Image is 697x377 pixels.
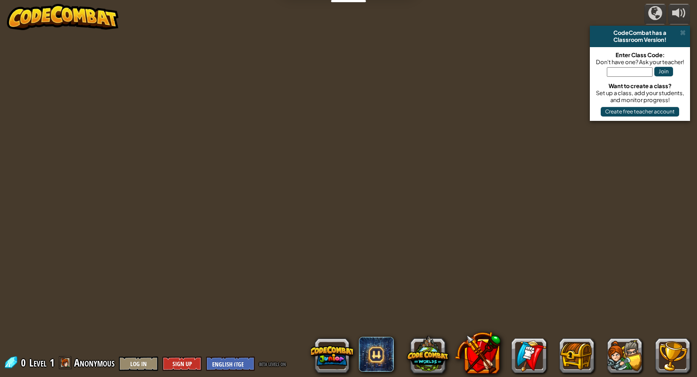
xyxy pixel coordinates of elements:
[119,356,158,371] button: Log In
[654,67,673,76] button: Join
[668,4,690,24] button: Adjust volume
[593,36,687,43] div: Classroom Version!
[594,82,686,89] div: Want to create a class?
[644,4,666,24] button: Campaigns
[162,356,202,371] button: Sign Up
[7,4,118,30] img: CodeCombat - Learn how to code by playing a game
[74,356,115,370] span: Anonymous
[259,360,286,368] span: beta levels on
[593,29,687,36] div: CodeCombat has a
[50,356,54,370] span: 1
[29,356,47,370] span: Level
[594,89,686,103] div: Set up a class, add your students, and monitor progress!
[594,51,686,58] div: Enter Class Code:
[21,356,28,370] span: 0
[601,107,679,117] button: Create free teacher account
[594,58,686,65] div: Don't have one? Ask your teacher!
